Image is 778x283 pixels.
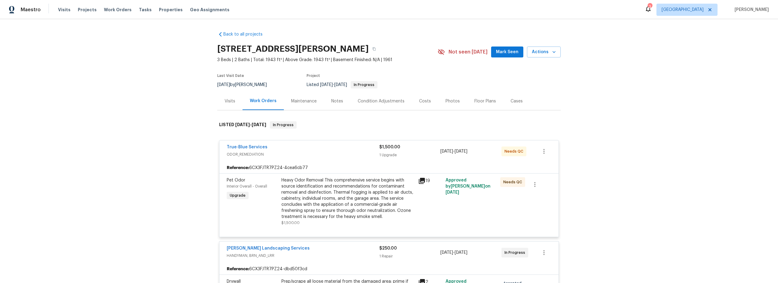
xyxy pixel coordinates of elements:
[58,7,71,13] span: Visits
[455,250,467,255] span: [DATE]
[219,162,559,173] div: 6CX3FJTR7PZ24-4cea6cb77
[235,123,266,127] span: -
[291,98,317,104] div: Maintenance
[252,123,266,127] span: [DATE]
[219,121,266,129] h6: LISTED
[648,4,652,10] div: 3
[227,145,267,149] a: True-Blue Services
[527,47,561,58] button: Actions
[217,31,276,37] a: Back to all projects
[307,74,320,78] span: Project
[78,7,97,13] span: Projects
[139,8,152,12] span: Tasks
[418,177,442,185] div: 19
[104,7,132,13] span: Work Orders
[474,98,496,104] div: Floor Plans
[491,47,523,58] button: Mark Seen
[440,250,467,256] span: -
[235,123,250,127] span: [DATE]
[504,250,528,256] span: In Progress
[446,190,459,195] span: [DATE]
[419,98,431,104] div: Costs
[496,48,518,56] span: Mark Seen
[281,177,415,220] div: Heavy Odor Removal This comprehensive service begins with source identification and recommendatio...
[190,7,229,13] span: Geo Assignments
[217,83,230,87] span: [DATE]
[532,48,556,56] span: Actions
[503,179,525,185] span: Needs QC
[358,98,404,104] div: Condition Adjustments
[227,246,310,250] a: [PERSON_NAME] Landscaping Services
[227,178,245,182] span: Pet Odor
[217,115,561,135] div: LISTED [DATE]-[DATE]In Progress
[331,98,343,104] div: Notes
[511,98,523,104] div: Cases
[320,83,347,87] span: -
[217,46,369,52] h2: [STREET_ADDRESS][PERSON_NAME]
[217,57,438,63] span: 3 Beds | 2 Baths | Total: 1943 ft² | Above Grade: 1943 ft² | Basement Finished: N/A | 1961
[732,7,769,13] span: [PERSON_NAME]
[227,253,379,259] span: HANDYMAN, BRN_AND_LRR
[351,83,377,87] span: In Progress
[227,192,248,198] span: Upgrade
[227,151,379,157] span: ODOR_REMEDIATION
[446,98,460,104] div: Photos
[662,7,704,13] span: [GEOGRAPHIC_DATA]
[227,266,249,272] b: Reference:
[440,148,467,154] span: -
[440,250,453,255] span: [DATE]
[21,7,41,13] span: Maestro
[446,178,491,195] span: Approved by [PERSON_NAME] on
[504,148,526,154] span: Needs QC
[217,81,274,88] div: by [PERSON_NAME]
[270,122,296,128] span: In Progress
[379,145,400,149] span: $1,500.00
[379,253,440,259] div: 1 Repair
[379,246,397,250] span: $250.00
[320,83,333,87] span: [DATE]
[307,83,377,87] span: Listed
[449,49,487,55] span: Not seen [DATE]
[225,98,235,104] div: Visits
[227,185,267,188] span: Interior Overall - Overall
[369,43,380,54] button: Copy Address
[159,7,183,13] span: Properties
[440,149,453,154] span: [DATE]
[219,264,559,274] div: 6CX3FJTR7PZ24-dbd50f3cd
[217,74,244,78] span: Last Visit Date
[379,152,440,158] div: 1 Upgrade
[227,165,249,171] b: Reference:
[455,149,467,154] span: [DATE]
[250,98,277,104] div: Work Orders
[334,83,347,87] span: [DATE]
[281,221,300,225] span: $1,500.00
